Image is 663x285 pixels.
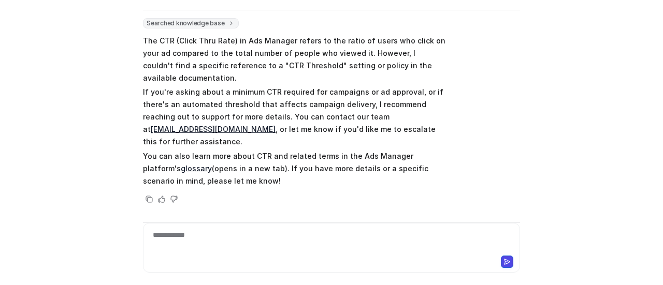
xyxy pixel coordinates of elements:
span: Searched knowledge base [143,18,239,28]
p: If you're asking about a minimum CTR required for campaigns or ad approval, or if there's an auto... [143,86,446,148]
p: The CTR (Click Thru Rate) in Ads Manager refers to the ratio of users who click on your ad compar... [143,35,446,84]
a: [EMAIL_ADDRESS][DOMAIN_NAME] [151,125,276,133]
a: glossary [181,164,212,173]
p: You can also learn more about CTR and related terms in the Ads Manager platform's (opens in a new... [143,150,446,187]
